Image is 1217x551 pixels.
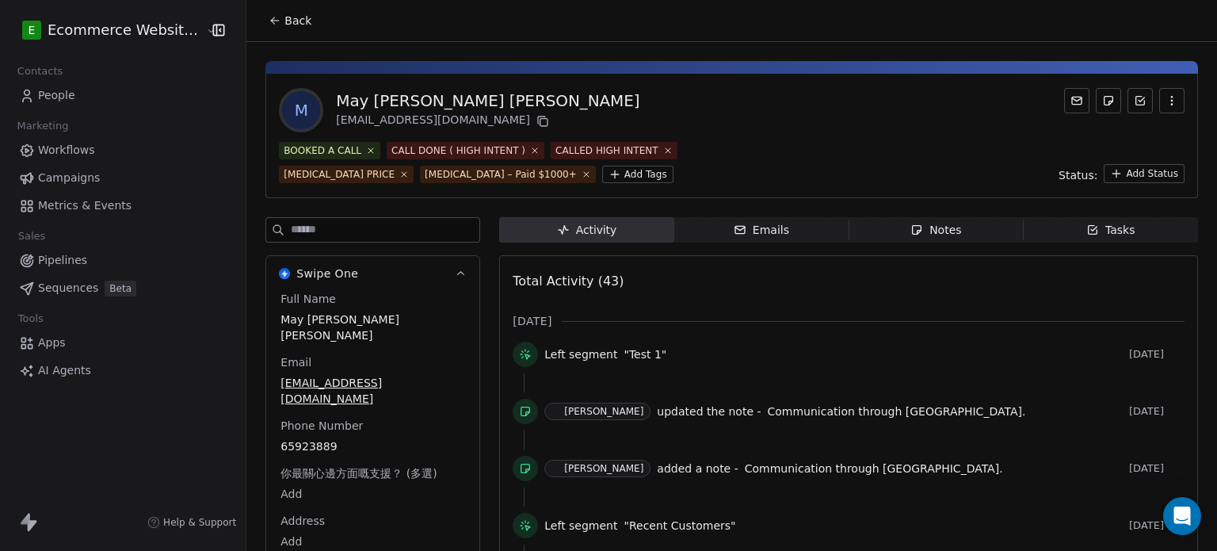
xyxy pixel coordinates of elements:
[513,313,551,329] span: [DATE]
[10,114,75,138] span: Marketing
[296,266,358,281] span: Swipe One
[38,335,66,351] span: Apps
[657,404,761,419] span: updated the note -
[280,534,465,549] span: Add
[277,291,339,307] span: Full Name
[13,358,233,384] a: AI Agents
[745,459,1003,478] a: Communication through [GEOGRAPHIC_DATA].
[1059,167,1097,183] span: Status:
[277,513,328,529] span: Address
[544,518,617,534] span: Left segment
[163,516,236,529] span: Help & Support
[11,224,52,248] span: Sales
[1163,497,1201,535] div: Open Intercom Messenger
[19,17,195,44] button: EEcommerce Website Builder
[768,405,1026,418] span: Communication through [GEOGRAPHIC_DATA].
[284,143,361,158] div: BOOKED A CALL
[11,307,50,331] span: Tools
[284,13,311,29] span: Back
[1129,462,1185,475] span: [DATE]
[280,312,465,343] span: May [PERSON_NAME] [PERSON_NAME]
[277,418,366,434] span: Phone Number
[13,247,233,274] a: Pipelines
[147,516,236,529] a: Help & Support
[624,346,666,362] span: "Test 1"
[513,274,624,289] span: Total Activity (43)
[38,142,95,159] span: Workflows
[734,222,789,239] div: Emails
[768,402,1026,421] a: Communication through [GEOGRAPHIC_DATA].
[336,112,639,131] div: [EMAIL_ADDRESS][DOMAIN_NAME]
[259,6,321,35] button: Back
[547,406,559,418] img: S
[1129,348,1185,361] span: [DATE]
[277,354,315,370] span: Email
[657,461,738,476] span: added a note -
[1104,164,1185,183] button: Add Status
[280,486,465,502] span: Add
[38,280,98,297] span: Sequences
[284,167,395,182] div: [MEDICAL_DATA] PRICE
[280,375,465,407] span: [EMAIL_ADDRESS][DOMAIN_NAME]
[1129,405,1185,418] span: [DATE]
[13,330,233,356] a: Apps
[280,438,465,454] span: 65923889
[624,518,735,534] span: "Recent Customers"
[547,463,559,475] img: S
[13,193,233,219] a: Metrics & Events
[105,281,136,297] span: Beta
[279,268,290,279] img: Swipe One
[745,462,1003,475] span: Communication through [GEOGRAPHIC_DATA].
[282,91,320,129] span: M
[425,167,577,182] div: [MEDICAL_DATA] – Paid $1000+
[544,346,617,362] span: Left segment
[13,165,233,191] a: Campaigns
[10,59,70,83] span: Contacts
[1129,519,1185,532] span: [DATE]
[602,166,673,183] button: Add Tags
[1086,222,1135,239] div: Tasks
[336,90,639,112] div: May [PERSON_NAME] [PERSON_NAME]
[277,465,440,481] span: 你最關心邊方面嘅支援？ (多選)
[13,82,233,109] a: People
[13,137,233,163] a: Workflows
[266,256,479,291] button: Swipe OneSwipe One
[29,22,36,38] span: E
[38,252,87,269] span: Pipelines
[38,362,91,379] span: AI Agents
[48,20,202,40] span: Ecommerce Website Builder
[38,197,132,214] span: Metrics & Events
[13,275,233,301] a: SequencesBeta
[391,143,525,158] div: CALL DONE ( HIGH INTENT )
[38,170,100,186] span: Campaigns
[564,406,643,417] div: [PERSON_NAME]
[564,463,643,474] div: [PERSON_NAME]
[555,143,658,158] div: CALLED HIGH INTENT
[910,222,961,239] div: Notes
[38,87,75,104] span: People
